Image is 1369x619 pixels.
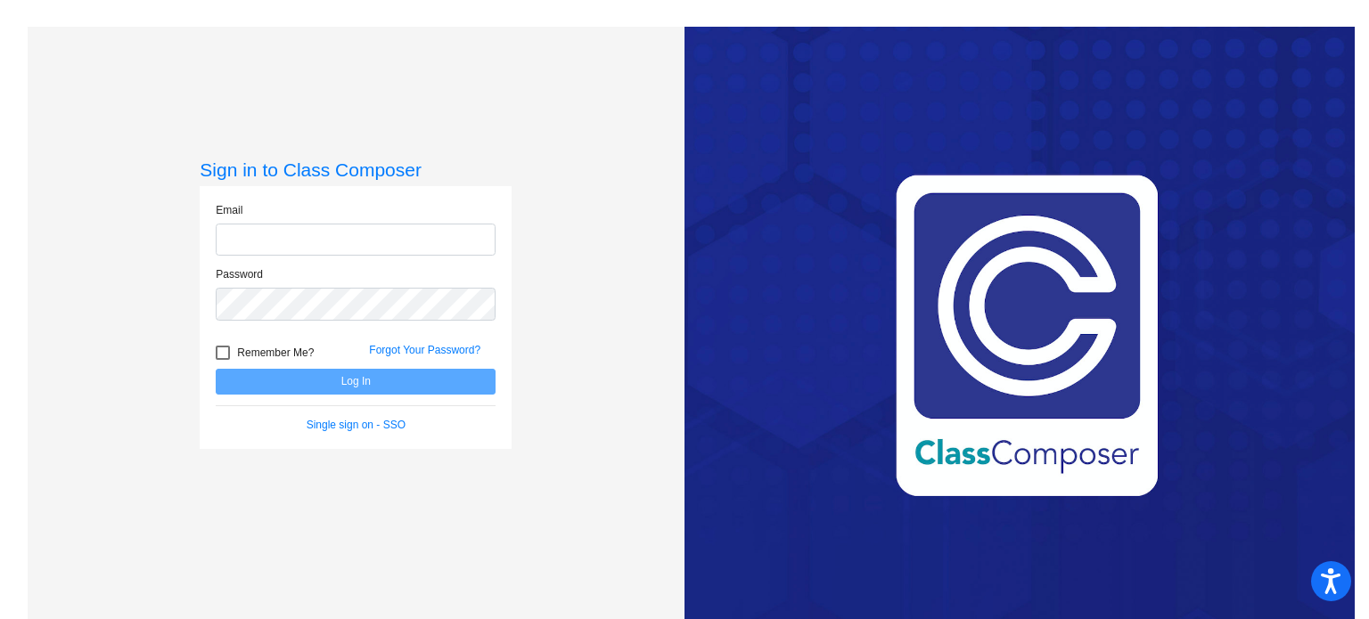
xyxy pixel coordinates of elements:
[369,344,480,356] a: Forgot Your Password?
[200,159,512,181] h3: Sign in to Class Composer
[237,342,314,363] span: Remember Me?
[216,266,263,282] label: Password
[216,202,242,218] label: Email
[216,369,496,395] button: Log In
[307,419,406,431] a: Single sign on - SSO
